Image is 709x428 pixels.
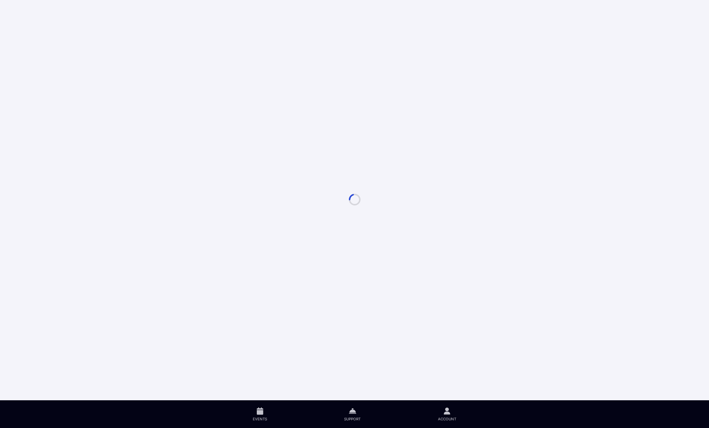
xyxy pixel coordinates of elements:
[344,416,361,421] span: Support
[214,400,306,428] a: Events
[399,400,495,428] a: Account
[438,416,456,421] span: Account
[253,416,267,421] span: Events
[306,400,399,428] a: Support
